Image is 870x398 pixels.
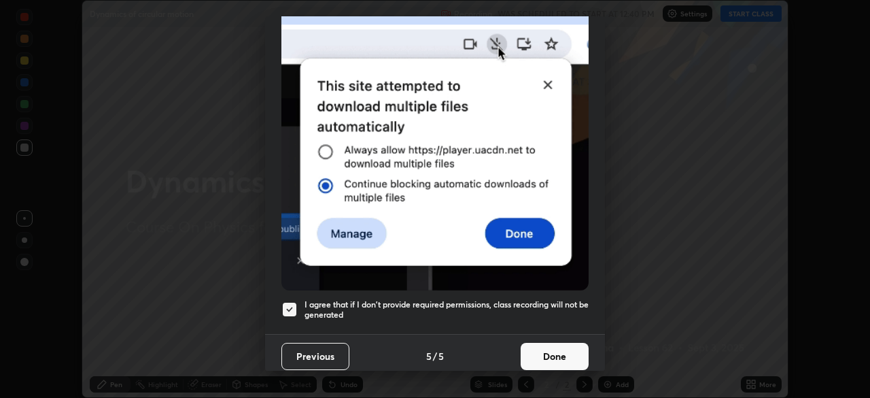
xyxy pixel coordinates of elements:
h5: I agree that if I don't provide required permissions, class recording will not be generated [304,299,589,320]
button: Done [521,343,589,370]
h4: / [433,349,437,363]
button: Previous [281,343,349,370]
h4: 5 [438,349,444,363]
h4: 5 [426,349,432,363]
